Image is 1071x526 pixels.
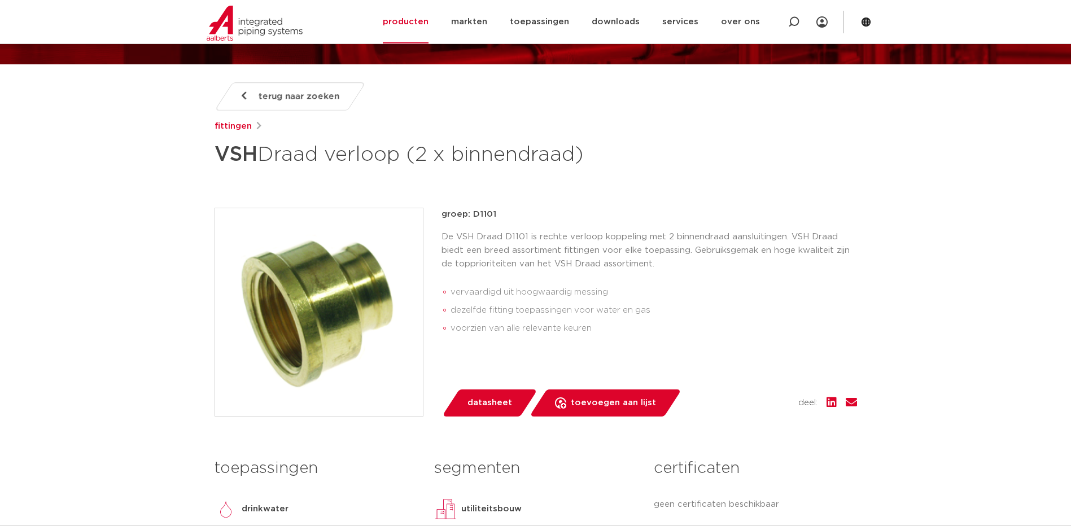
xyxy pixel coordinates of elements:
[441,230,857,271] p: De VSH Draad D1101 is rechte verloop koppeling met 2 binnendraad aansluitingen. VSH Draad biedt e...
[215,457,417,480] h3: toepassingen
[215,138,639,172] h1: Draad verloop (2 x binnendraad)
[461,502,522,516] p: utiliteitsbouw
[441,389,537,417] a: datasheet
[451,301,857,319] li: dezelfde fitting toepassingen voor water en gas
[441,208,857,221] p: groep: D1101
[215,208,423,416] img: Product Image for VSH Draad verloop (2 x binnendraad)
[259,87,339,106] span: terug naar zoeken
[215,144,257,165] strong: VSH
[214,82,365,111] a: terug naar zoeken
[451,283,857,301] li: vervaardigd uit hoogwaardig messing
[215,498,237,520] img: drinkwater
[215,120,252,133] a: fittingen
[242,502,288,516] p: drinkwater
[798,396,818,410] span: deel:
[434,498,457,520] img: utiliteitsbouw
[451,319,857,337] li: voorzien van alle relevante keuren
[654,498,856,511] p: geen certificaten beschikbaar
[571,394,656,412] span: toevoegen aan lijst
[654,457,856,480] h3: certificaten
[434,457,637,480] h3: segmenten
[467,394,512,412] span: datasheet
